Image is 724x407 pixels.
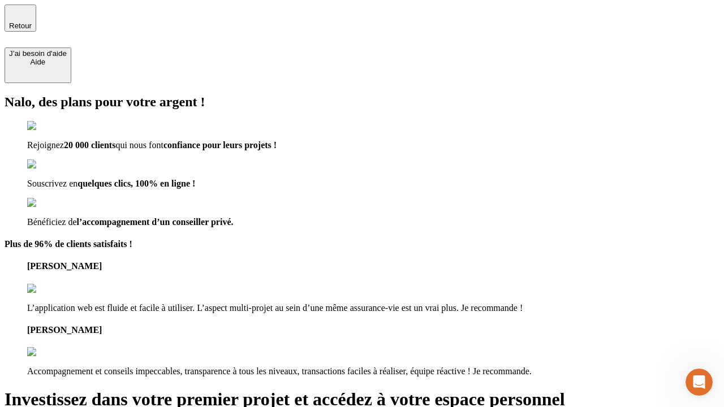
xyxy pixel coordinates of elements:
button: J’ai besoin d'aideAide [5,47,71,83]
button: Retour [5,5,36,32]
span: Retour [9,21,32,30]
h4: [PERSON_NAME] [27,261,719,271]
span: qui nous font [115,140,163,150]
h4: [PERSON_NAME] [27,325,719,335]
img: checkmark [27,198,76,208]
span: confiance pour leurs projets ! [163,140,277,150]
img: checkmark [27,121,76,131]
span: Bénéficiez de [27,217,77,227]
div: J’ai besoin d'aide [9,49,67,58]
img: reviews stars [27,284,83,294]
h2: Nalo, des plans pour votre argent ! [5,94,719,110]
span: l’accompagnement d’un conseiller privé. [77,217,234,227]
span: 20 000 clients [64,140,116,150]
span: quelques clics, 100% en ligne ! [77,179,195,188]
iframe: Intercom live chat [686,369,713,396]
img: checkmark [27,159,76,170]
p: L’application web est fluide et facile à utiliser. L’aspect multi-projet au sein d’une même assur... [27,303,719,313]
div: Aide [9,58,67,66]
span: Rejoignez [27,140,64,150]
h4: Plus de 96% de clients satisfaits ! [5,239,719,249]
span: Souscrivez en [27,179,77,188]
p: Accompagnement et conseils impeccables, transparence à tous les niveaux, transactions faciles à r... [27,366,719,376]
img: reviews stars [27,347,83,357]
